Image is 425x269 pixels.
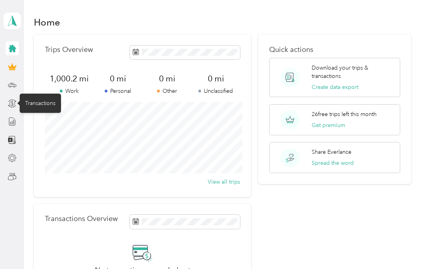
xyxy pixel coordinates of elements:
button: View all trips [208,178,240,186]
p: Transactions Overview [45,215,118,223]
h1: Home [34,18,60,26]
span: 0 mi [142,73,191,84]
button: Create data export [312,83,358,91]
button: Get premium [312,121,345,129]
p: Work [45,87,94,95]
iframe: Everlance-gr Chat Button Frame [381,225,425,269]
div: Transactions [20,94,61,113]
button: Spread the word [312,159,354,167]
p: Unclassified [191,87,240,95]
p: Download your trips & transactions [312,64,394,80]
p: Share Everlance [312,148,351,156]
p: 26 free trips left this month [312,110,377,118]
span: 0 mi [191,73,240,84]
p: Quick actions [269,46,401,54]
p: Personal [94,87,142,95]
span: 1,000.2 mi [45,73,94,84]
span: 0 mi [94,73,142,84]
p: Other [142,87,191,95]
p: Trips Overview [45,46,93,54]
